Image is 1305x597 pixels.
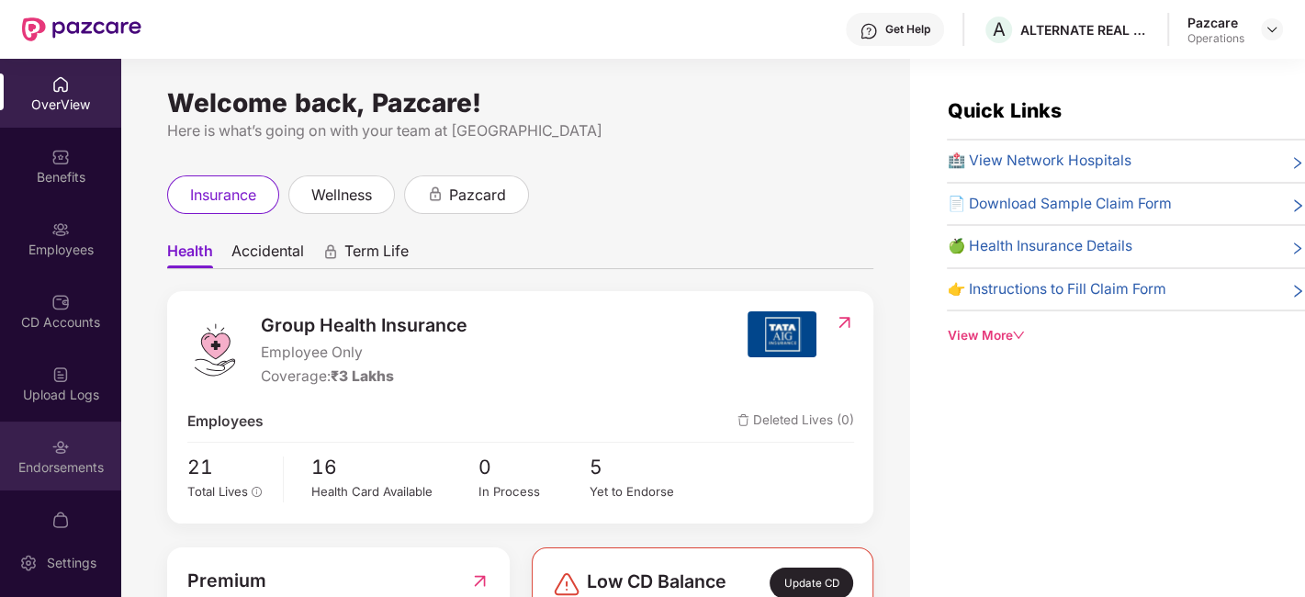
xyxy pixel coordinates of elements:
[590,452,701,482] span: 5
[344,242,409,268] span: Term Life
[947,150,1131,173] span: 🏥 View Network Hospitals
[261,342,467,365] span: Employee Only
[835,313,854,332] img: RedirectIcon
[41,554,102,572] div: Settings
[737,414,749,426] img: deleteIcon
[947,326,1305,345] div: View More
[187,484,248,499] span: Total Lives
[252,487,263,498] span: info-circle
[51,438,70,456] img: svg+xml;base64,PHN2ZyBpZD0iRW5kb3JzZW1lbnRzIiB4bWxucz0iaHR0cDovL3d3dy53My5vcmcvMjAwMC9zdmciIHdpZH...
[947,278,1165,301] span: 👉 Instructions to Fill Claim Form
[51,148,70,166] img: svg+xml;base64,PHN2ZyBpZD0iQmVuZWZpdHMiIHhtbG5zPSJodHRwOi8vd3d3LnczLm9yZy8yMDAwL3N2ZyIgd2lkdGg9Ij...
[51,220,70,239] img: svg+xml;base64,PHN2ZyBpZD0iRW1wbG95ZWVzIiB4bWxucz0iaHR0cDovL3d3dy53My5vcmcvMjAwMC9zdmciIHdpZHRoPS...
[1290,197,1305,216] span: right
[22,17,141,41] img: New Pazcare Logo
[19,554,38,572] img: svg+xml;base64,PHN2ZyBpZD0iU2V0dGluZy0yMHgyMCIgeG1sbnM9Imh0dHA6Ly93d3cudzMub3JnLzIwMDAvc3ZnIiB3aW...
[167,119,873,142] div: Here is what’s going on with your team at [GEOGRAPHIC_DATA]
[478,482,590,501] div: In Process
[167,242,213,268] span: Health
[1012,329,1025,342] span: down
[51,293,70,311] img: svg+xml;base64,PHN2ZyBpZD0iQ0RfQWNjb3VudHMiIGRhdGEtbmFtZT0iQ0QgQWNjb3VudHMiIHhtbG5zPSJodHRwOi8vd3...
[51,511,70,529] img: svg+xml;base64,PHN2ZyBpZD0iTXlfT3JkZXJzIiBkYXRhLW5hbWU9Ik15IE9yZGVycyIgeG1sbnM9Imh0dHA6Ly93d3cudz...
[51,366,70,384] img: svg+xml;base64,PHN2ZyBpZD0iVXBsb2FkX0xvZ3MiIGRhdGEtbmFtZT0iVXBsb2FkIExvZ3MiIHhtbG5zPSJodHRwOi8vd3...
[167,96,873,110] div: Welcome back, Pazcare!
[590,482,701,501] div: Yet to Endorse
[51,75,70,94] img: svg+xml;base64,PHN2ZyBpZD0iSG9tZSIgeG1sbnM9Imh0dHA6Ly93d3cudzMub3JnLzIwMDAvc3ZnIiB3aWR0aD0iMjAiIG...
[311,482,478,501] div: Health Card Available
[322,243,339,260] div: animation
[187,452,271,482] span: 21
[311,184,372,207] span: wellness
[885,22,930,37] div: Get Help
[187,411,264,434] span: Employees
[478,452,590,482] span: 0
[947,235,1131,258] span: 🍏 Health Insurance Details
[993,18,1006,40] span: A
[187,567,266,595] span: Premium
[947,193,1171,216] span: 📄 Download Sample Claim Form
[331,367,394,385] span: ₹3 Lakhs
[311,452,478,482] span: 16
[187,322,242,377] img: logo
[231,242,304,268] span: Accidental
[737,411,854,434] span: Deleted Lives (0)
[261,366,467,389] div: Coverage:
[261,311,467,340] span: Group Health Insurance
[748,311,816,357] img: insurerIcon
[1290,239,1305,258] span: right
[1187,31,1244,46] div: Operations
[860,22,878,40] img: svg+xml;base64,PHN2ZyBpZD0iSGVscC0zMngzMiIgeG1sbnM9Imh0dHA6Ly93d3cudzMub3JnLzIwMDAvc3ZnIiB3aWR0aD...
[449,184,506,207] span: pazcard
[1290,153,1305,173] span: right
[947,98,1061,122] span: Quick Links
[190,184,256,207] span: insurance
[1020,21,1149,39] div: ALTERNATE REAL ESTATE EXPERIENCES PRIVATE LIMITED
[1265,22,1279,37] img: svg+xml;base64,PHN2ZyBpZD0iRHJvcGRvd24tMzJ4MzIiIHhtbG5zPSJodHRwOi8vd3d3LnczLm9yZy8yMDAwL3N2ZyIgd2...
[1290,282,1305,301] span: right
[1187,14,1244,31] div: Pazcare
[427,186,444,202] div: animation
[470,567,489,595] img: RedirectIcon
